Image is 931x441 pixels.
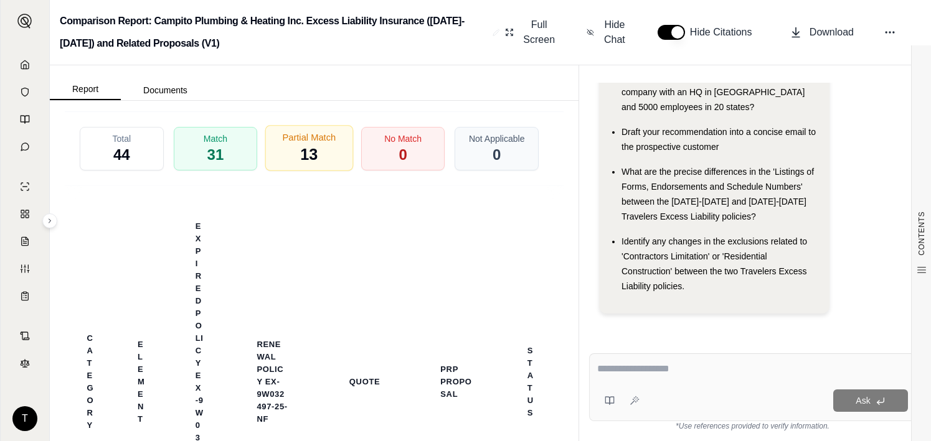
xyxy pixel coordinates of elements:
[8,52,42,77] a: Home
[12,406,37,431] div: T
[621,72,805,112] span: Which form is better for a private chemicals company with an HQ in [GEOGRAPHIC_DATA] and 5000 emp...
[8,202,42,226] a: Policy Comparisons
[60,10,488,55] h2: Comparison Report: Campito Plumbing & Heating Inc. Excess Liability Insurance ([DATE]-[DATE]) and...
[8,323,42,348] a: Contract Analysis
[690,25,760,40] span: Hide Citations
[242,331,303,433] th: Renewal Policy EX-9W032497-25-NF
[113,144,130,164] span: 44
[602,17,628,47] span: Hide Chat
[917,211,927,256] span: CONTENTS
[856,396,870,406] span: Ask
[123,331,159,433] th: Element
[399,144,407,164] span: 0
[810,25,854,40] span: Download
[17,14,32,29] img: Expand sidebar
[493,144,501,164] span: 0
[582,12,633,52] button: Hide Chat
[8,174,42,199] a: Single Policy
[384,132,422,144] span: No Match
[833,389,908,412] button: Ask
[521,17,557,47] span: Full Screen
[113,132,131,144] span: Total
[42,213,57,228] button: Expand sidebar
[12,9,37,34] button: Expand sidebar
[8,107,42,132] a: Prompt Library
[513,337,549,427] th: Status
[469,132,525,144] span: Not Applicable
[8,229,42,254] a: Claim Coverage
[283,131,336,144] span: Partial Match
[300,144,318,165] span: 13
[8,284,42,309] a: Coverage Table
[425,356,487,408] th: PRP Proposal
[8,80,42,104] a: Documents Vault
[334,368,395,396] th: Quote
[621,127,816,152] span: Draft your recommendation into a concise email to the prospective customer
[500,12,562,52] button: Full Screen
[121,80,210,100] button: Documents
[8,256,42,281] a: Custom Report
[8,351,42,376] a: Legal Search Engine
[207,144,224,164] span: 31
[72,325,108,439] th: Category
[589,421,916,431] div: *Use references provided to verify information.
[204,132,227,144] span: Match
[785,20,859,45] button: Download
[8,134,42,159] a: Chat
[621,236,807,291] span: Identify any changes in the exclusions related to 'Contractors Limitation' or 'Residential Constr...
[621,167,814,221] span: What are the precise differences in the 'Listings of Forms, Endorsements and Schedule Numbers' be...
[50,79,121,100] button: Report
